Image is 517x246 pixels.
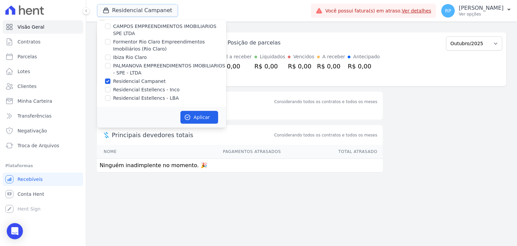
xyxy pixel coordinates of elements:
[148,145,281,159] th: Pagamentos Atrasados
[3,109,83,123] a: Transferências
[18,38,40,45] span: Contratos
[228,39,281,47] div: Posição de parcelas
[459,11,504,17] p: Ver opções
[7,223,23,239] div: Open Intercom Messenger
[317,62,345,71] div: R$ 0,00
[3,187,83,201] a: Conta Hent
[459,5,504,11] p: [PERSON_NAME]
[113,23,226,37] label: CAMPOS EMPREENDIMENTOS IMOBILIARIOS SPE LTDA
[97,159,383,173] td: Ninguém inadimplente no momento. 🎉
[18,176,43,183] span: Recebíveis
[112,130,273,140] span: Principais devedores totais
[18,98,52,104] span: Minha Carteira
[113,78,166,85] label: Residencial Campanet
[97,106,383,120] p: Sem saldo devedor no momento. 🎉
[3,173,83,186] a: Recebíveis
[18,191,44,197] span: Conta Hent
[436,1,517,20] button: RP [PERSON_NAME] Ver opções
[445,8,451,13] span: RP
[180,111,218,124] button: Aplicar
[113,38,226,53] label: Formentor Rio Claro Empreendimentos Imobiliários (Rio Claro)
[3,124,83,137] a: Negativação
[274,99,377,105] div: Considerando todos os contratos e todos os meses
[325,7,431,14] span: Você possui fatura(s) em atraso.
[18,113,51,119] span: Transferências
[18,53,37,60] span: Parcelas
[217,53,252,60] div: Total a receber
[3,50,83,63] a: Parcelas
[18,142,59,149] span: Troca de Arquivos
[293,53,314,60] div: Vencidos
[274,132,377,138] span: Considerando todos os contratos e todos os meses
[97,145,148,159] th: Nome
[3,94,83,108] a: Minha Carteira
[322,53,345,60] div: A receber
[281,145,383,159] th: Total Atrasado
[402,8,432,13] a: Ver detalhes
[18,68,30,75] span: Lotes
[113,86,180,93] label: Residencial Estellencs - Inco
[113,54,147,61] label: Ibiza Rio Claro
[3,35,83,49] a: Contratos
[254,62,285,71] div: R$ 0,00
[353,53,380,60] div: Antecipado
[3,139,83,152] a: Troca de Arquivos
[97,4,178,17] button: Residencial Campanet
[260,53,285,60] div: Liquidados
[113,95,179,102] label: Residencial Estellencs - LBA
[18,24,44,30] span: Visão Geral
[288,62,314,71] div: R$ 0,00
[5,162,80,170] div: Plataformas
[3,80,83,93] a: Clientes
[18,127,47,134] span: Negativação
[18,83,36,90] span: Clientes
[113,62,226,76] label: PALMANOVA EMPREENDIMENTOS IMOBILIARIOS - SPE - LTDA
[348,62,380,71] div: R$ 0,00
[3,65,83,78] a: Lotes
[217,62,252,71] div: R$ 0,00
[3,20,83,34] a: Visão Geral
